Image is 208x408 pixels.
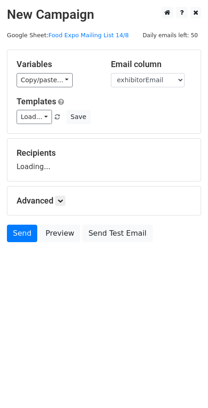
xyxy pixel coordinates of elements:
[82,225,152,242] a: Send Test Email
[7,32,129,39] small: Google Sheet:
[17,59,97,69] h5: Variables
[7,225,37,242] a: Send
[17,196,191,206] h5: Advanced
[40,225,80,242] a: Preview
[17,96,56,106] a: Templates
[139,32,201,39] a: Daily emails left: 50
[139,30,201,40] span: Daily emails left: 50
[48,32,129,39] a: Food Expo Mailing List 14/8
[17,148,191,172] div: Loading...
[17,73,73,87] a: Copy/paste...
[66,110,90,124] button: Save
[17,110,52,124] a: Load...
[7,7,201,23] h2: New Campaign
[17,148,191,158] h5: Recipients
[111,59,191,69] h5: Email column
